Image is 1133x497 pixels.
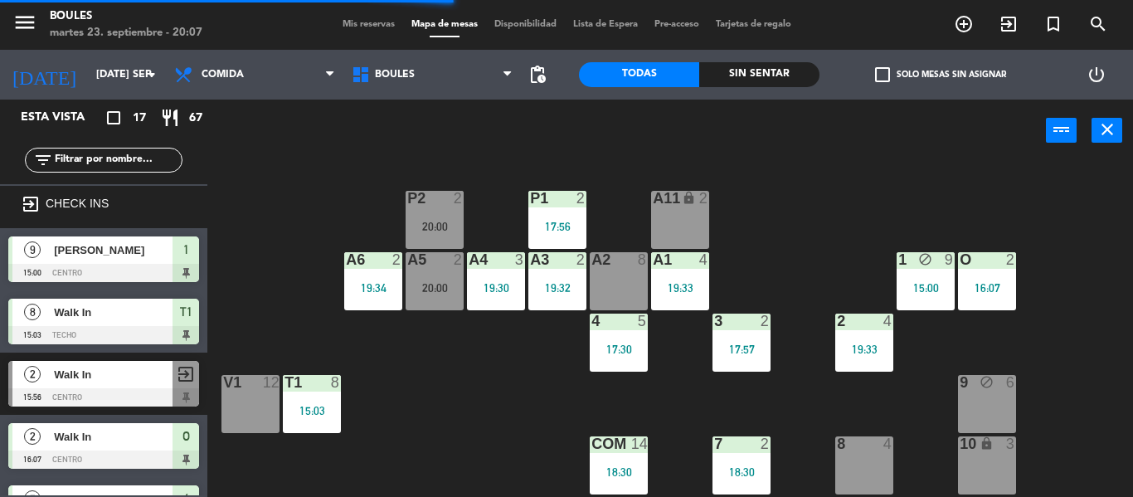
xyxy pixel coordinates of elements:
[960,375,960,390] div: 9
[958,282,1016,294] div: 16:07
[835,344,893,355] div: 19:33
[1088,14,1108,34] i: search
[33,150,53,170] i: filter_list
[638,252,648,267] div: 8
[918,252,932,266] i: block
[375,69,415,80] span: Boules
[699,62,819,87] div: Sin sentar
[986,10,1031,38] span: WALK IN
[898,252,899,267] div: 1
[530,191,531,206] div: P1
[346,252,347,267] div: A6
[837,436,838,451] div: 8
[980,436,994,451] i: lock
[579,62,699,87] div: Todas
[467,282,525,294] div: 19:30
[897,282,955,294] div: 15:00
[454,191,464,206] div: 2
[1031,10,1076,38] span: Reserva especial
[331,375,341,390] div: 8
[761,314,771,329] div: 2
[46,197,109,210] label: CHECK INS
[12,10,37,35] i: menu
[180,302,192,322] span: T1
[945,252,955,267] div: 9
[142,65,162,85] i: arrow_drop_down
[528,221,586,232] div: 17:56
[576,252,586,267] div: 2
[223,375,224,390] div: V1
[960,252,960,267] div: O
[682,191,696,205] i: lock
[1097,119,1117,139] i: close
[960,436,960,451] div: 10
[176,364,196,384] span: exit_to_app
[954,14,974,34] i: add_circle_outline
[50,25,202,41] div: martes 23. septiembre - 20:07
[646,20,708,29] span: Pre-acceso
[708,20,800,29] span: Tarjetas de regalo
[712,344,771,355] div: 17:57
[392,252,402,267] div: 2
[837,314,838,329] div: 2
[576,191,586,206] div: 2
[133,109,146,128] span: 17
[712,466,771,478] div: 18:30
[12,10,37,41] button: menu
[883,314,893,329] div: 4
[528,282,586,294] div: 19:32
[1006,436,1016,451] div: 3
[21,194,41,214] i: exit_to_app
[591,436,592,451] div: COM
[590,466,648,478] div: 18:30
[54,366,173,383] span: Walk In
[1087,65,1106,85] i: power_settings_new
[1046,118,1077,143] button: power_input
[980,375,994,389] i: block
[8,108,119,128] div: Esta vista
[406,282,464,294] div: 20:00
[334,20,403,29] span: Mis reservas
[406,221,464,232] div: 20:00
[714,436,715,451] div: 7
[565,20,646,29] span: Lista de Espera
[638,314,648,329] div: 5
[875,67,890,82] span: check_box_outline_blank
[104,108,124,128] i: crop_square
[590,344,648,355] div: 17:30
[699,191,709,206] div: 2
[403,20,486,29] span: Mapa de mesas
[883,436,893,451] div: 4
[54,241,173,259] span: [PERSON_NAME]
[24,241,41,258] span: 9
[50,8,202,25] div: Boules
[486,20,565,29] span: Disponibilidad
[875,67,1006,82] label: Solo mesas sin asignar
[515,252,525,267] div: 3
[183,240,189,260] span: 1
[1076,10,1121,38] span: BUSCAR
[1052,119,1072,139] i: power_input
[1092,118,1122,143] button: close
[24,304,41,320] span: 8
[407,252,408,267] div: A5
[653,191,654,206] div: A11
[941,10,986,38] span: RESERVAR MESA
[761,436,771,451] div: 2
[160,108,180,128] i: restaurant
[699,252,709,267] div: 4
[263,375,280,390] div: 12
[714,314,715,329] div: 3
[591,252,592,267] div: A2
[631,436,648,451] div: 14
[528,65,547,85] span: pending_actions
[1006,375,1016,390] div: 6
[454,252,464,267] div: 2
[202,69,244,80] span: Comida
[189,109,202,128] span: 67
[1006,252,1016,267] div: 2
[530,252,531,267] div: A3
[24,428,41,445] span: 2
[24,366,41,382] span: 2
